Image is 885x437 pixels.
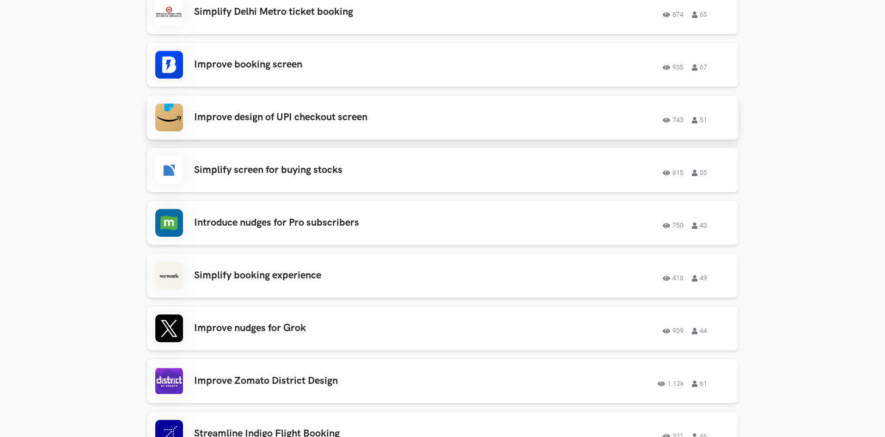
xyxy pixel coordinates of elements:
[692,64,707,71] span: 67
[663,170,684,176] span: 815
[663,275,684,282] span: 418
[692,328,707,334] span: 44
[194,322,457,334] h3: Improve nudges for Grok
[147,43,739,87] a: Improve booking screen 935 67
[194,111,457,123] h3: Improve design of UPI checkout screen
[147,306,739,351] a: Improve nudges for Grok 939 44
[194,6,457,18] h3: Simplify Delhi Metro ticket booking
[147,148,739,192] a: Simplify screen for buying stocks 815 55
[194,59,457,71] h3: Improve booking screen
[692,275,707,282] span: 49
[692,12,707,18] span: 65
[147,253,739,298] a: Simplify booking experience 418 49
[147,201,739,245] a: Introduce nudges for Pro subscribers 750 43
[663,12,684,18] span: 874
[692,381,707,387] span: 61
[663,222,684,229] span: 750
[147,359,739,403] a: Improve Zomato District Design 1.12k 61
[194,217,457,229] h3: Introduce nudges for Pro subscribers
[147,95,739,140] a: Improve design of UPI checkout screen 743 51
[658,381,684,387] span: 1.12k
[692,222,707,229] span: 43
[194,270,457,282] h3: Simplify booking experience
[663,117,684,123] span: 743
[692,117,707,123] span: 51
[194,375,457,387] h3: Improve Zomato District Design
[663,64,684,71] span: 935
[194,164,457,176] h3: Simplify screen for buying stocks
[692,170,707,176] span: 55
[663,328,684,334] span: 939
